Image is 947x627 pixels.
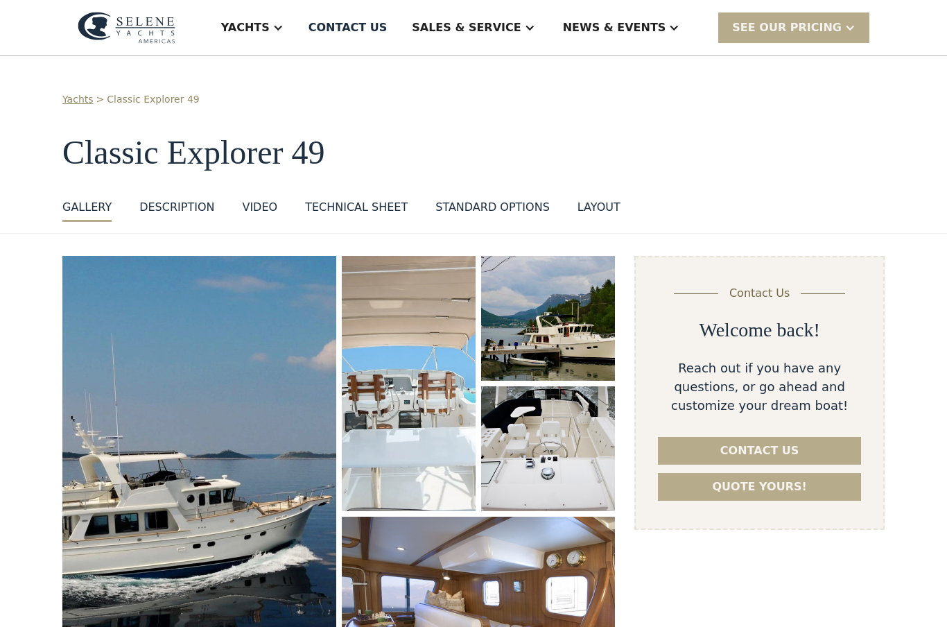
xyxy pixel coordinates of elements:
div: Technical sheet [305,199,408,216]
div: Sales & Service [412,19,521,36]
a: layout [577,199,620,222]
a: Contact us [658,437,861,465]
img: 50 foot motor yacht [481,386,615,511]
a: Classic Explorer 49 [107,92,199,107]
a: open lightbox [342,256,476,511]
a: Yachts [62,92,94,107]
div: layout [577,199,620,216]
a: Technical sheet [305,199,408,222]
div: Contact US [309,19,388,36]
div: DESCRIPTION [139,199,214,216]
a: DESCRIPTION [139,199,214,222]
h2: Welcome back! [700,318,820,342]
div: Reach out if you have any questions, or go ahead and customize your dream boat! [658,359,861,415]
div: VIDEO [242,199,277,216]
div: Yachts [221,19,270,36]
div: standard options [435,199,550,216]
img: 50 foot motor yacht [481,256,615,381]
a: standard options [435,199,550,222]
a: GALLERY [62,199,112,222]
div: GALLERY [62,199,112,216]
a: VIDEO [242,199,277,222]
div: News & EVENTS [563,19,666,36]
div: > [96,92,105,107]
img: logo [78,12,175,44]
a: open lightbox [481,256,615,381]
h1: Classic Explorer 49 [62,135,885,171]
a: open lightbox [481,386,615,511]
a: Quote yours! [658,473,861,501]
div: SEE Our Pricing [718,12,869,42]
div: Contact Us [729,285,790,302]
div: SEE Our Pricing [732,19,842,36]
